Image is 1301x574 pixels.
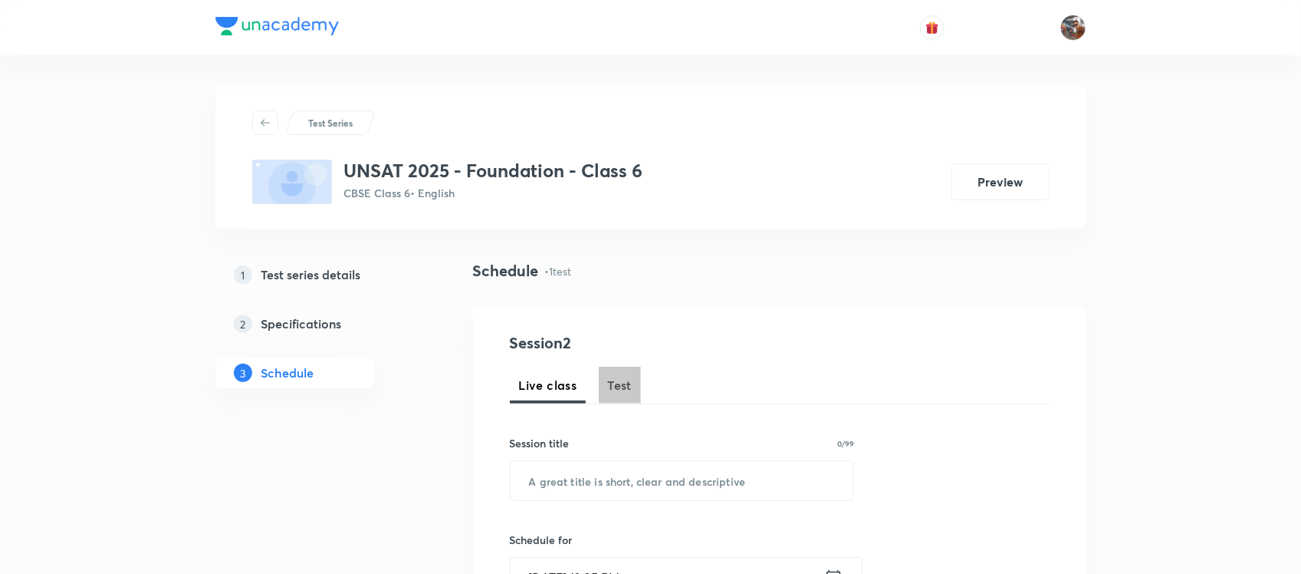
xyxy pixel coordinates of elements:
[510,532,855,548] h6: Schedule for
[344,160,643,182] h3: UNSAT 2025 - Foundation - Class 6
[261,266,361,284] h5: Test series details
[215,17,339,35] img: Company Logo
[545,263,572,279] p: • 1 test
[344,185,643,201] p: CBSE Class 6 • English
[215,259,424,290] a: 1Test series details
[308,116,353,130] p: Test Series
[510,435,570,451] h6: Session title
[608,376,632,394] span: Test
[261,315,342,333] h5: Specifications
[215,308,424,339] a: 2Specifications
[920,15,945,40] button: avatar
[261,364,314,382] h5: Schedule
[837,440,854,447] p: 0/99
[252,160,332,204] img: fallback-thumbnail.png
[234,266,252,284] p: 1
[951,163,1050,200] button: Preview
[234,315,252,333] p: 2
[215,17,339,39] a: Company Logo
[473,259,539,282] h4: Schedule
[234,364,252,382] p: 3
[925,21,939,35] img: avatar
[1060,15,1086,41] img: ABHISHEK KUMAR
[519,376,577,394] span: Live class
[511,461,854,500] input: A great title is short, clear and descriptive
[510,332,790,355] h4: Session 2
